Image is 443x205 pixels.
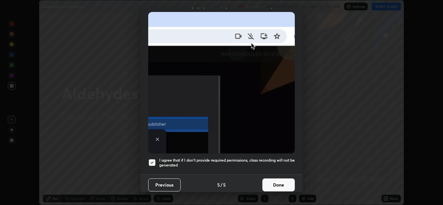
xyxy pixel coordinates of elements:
[148,178,181,191] button: Previous
[221,181,222,188] h4: /
[159,158,295,168] h5: I agree that if I don't provide required permissions, class recording will not be generated
[223,181,226,188] h4: 5
[217,181,220,188] h4: 5
[262,178,295,191] button: Done
[148,12,295,154] img: downloads-permission-blocked.gif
